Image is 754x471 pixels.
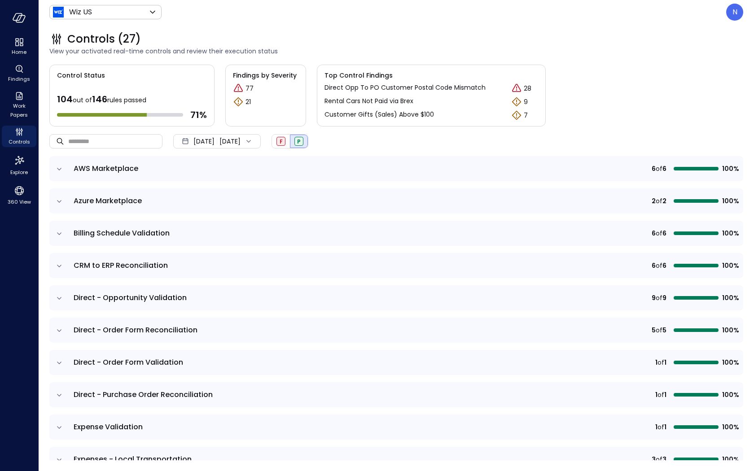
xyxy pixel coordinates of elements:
span: 100% [722,390,738,400]
button: expand row [55,358,64,367]
a: Customer Gifts (Sales) Above $100 [324,110,434,121]
span: Direct - Opportunity Validation [74,292,187,303]
span: Direct - Order Form Validation [74,357,183,367]
span: 6 [652,228,656,238]
span: 6 [662,164,666,174]
div: Work Papers [2,90,36,120]
span: 100% [722,422,738,432]
span: Billing Schedule Validation [74,228,170,238]
span: 6 [652,261,656,270]
span: 100% [722,164,738,174]
span: F [280,138,283,145]
span: 5 [652,325,656,335]
div: 360 View [2,183,36,207]
button: expand row [55,391,64,400]
span: out of [73,96,92,105]
span: of [658,390,664,400]
span: 71 % [190,109,207,121]
span: 1 [664,422,666,432]
div: Home [2,36,36,57]
button: expand row [55,423,64,432]
span: of [656,325,662,335]
span: 146 [92,93,107,105]
span: of [658,358,664,367]
p: 9 [524,97,528,107]
div: Explore [2,153,36,178]
div: Warning [511,110,522,121]
span: 3 [662,454,666,464]
span: 100% [722,325,738,335]
span: Controls [9,137,30,146]
div: Failed [276,137,285,146]
span: [DATE] [193,136,215,146]
div: Noy Vadai [726,4,743,21]
span: 1 [664,358,666,367]
span: Findings by Severity [233,70,298,80]
p: Rental Cars Not Paid via Brex [324,96,413,106]
div: Warning [511,96,522,107]
span: of [656,454,662,464]
div: Warning [233,96,244,107]
span: of [656,228,662,238]
span: 100% [722,358,738,367]
button: expand row [55,262,64,270]
button: expand row [55,294,64,303]
div: Critical [511,83,522,94]
span: 3 [652,454,656,464]
span: 100% [722,196,738,206]
div: Controls [2,126,36,147]
span: 360 View [8,197,31,206]
span: 2 [662,196,666,206]
span: Top Control Findings [324,70,538,80]
span: 1 [655,390,658,400]
span: 100% [722,261,738,270]
span: Direct - Order Form Reconciliation [74,325,197,335]
span: Findings [8,74,30,83]
p: Customer Gifts (Sales) Above $100 [324,110,434,119]
span: 100% [722,228,738,238]
p: N [732,7,737,17]
span: 1 [655,422,658,432]
span: Home [12,48,26,57]
p: Direct Opp To PO Customer Postal Code Mismatch [324,83,486,92]
span: of [658,422,664,432]
span: of [656,293,662,303]
span: 9 [662,293,666,303]
span: 104 [57,93,73,105]
button: expand row [55,326,64,335]
div: Findings [2,63,36,84]
span: 2 [652,196,656,206]
p: 21 [245,97,251,107]
button: expand row [55,229,64,238]
span: 100% [722,454,738,464]
span: View your activated real-time controls and review their execution status [49,46,743,56]
span: 100% [722,293,738,303]
span: AWS Marketplace [74,163,138,174]
span: 1 [655,358,658,367]
button: expand row [55,455,64,464]
p: 77 [245,84,254,93]
span: Work Papers [5,101,33,119]
span: CRM to ERP Reconciliation [74,260,168,270]
span: Azure Marketplace [74,196,142,206]
span: 9 [652,293,656,303]
span: Explore [10,168,28,177]
span: Expenses - Local Transportation [74,454,192,464]
span: Control Status [50,65,105,80]
span: P [297,138,301,145]
button: expand row [55,165,64,174]
a: Direct Opp To PO Customer Postal Code Mismatch [324,83,486,94]
span: 5 [662,325,666,335]
span: of [656,196,662,206]
p: 28 [524,84,531,93]
p: 7 [524,111,528,120]
span: 6 [652,164,656,174]
span: Expense Validation [74,422,143,432]
span: Direct - Purchase Order Reconciliation [74,389,213,400]
img: Icon [53,7,64,17]
a: Rental Cars Not Paid via Brex [324,96,413,107]
span: 6 [662,228,666,238]
span: 6 [662,261,666,270]
span: Controls (27) [67,32,141,46]
span: 1 [664,390,666,400]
